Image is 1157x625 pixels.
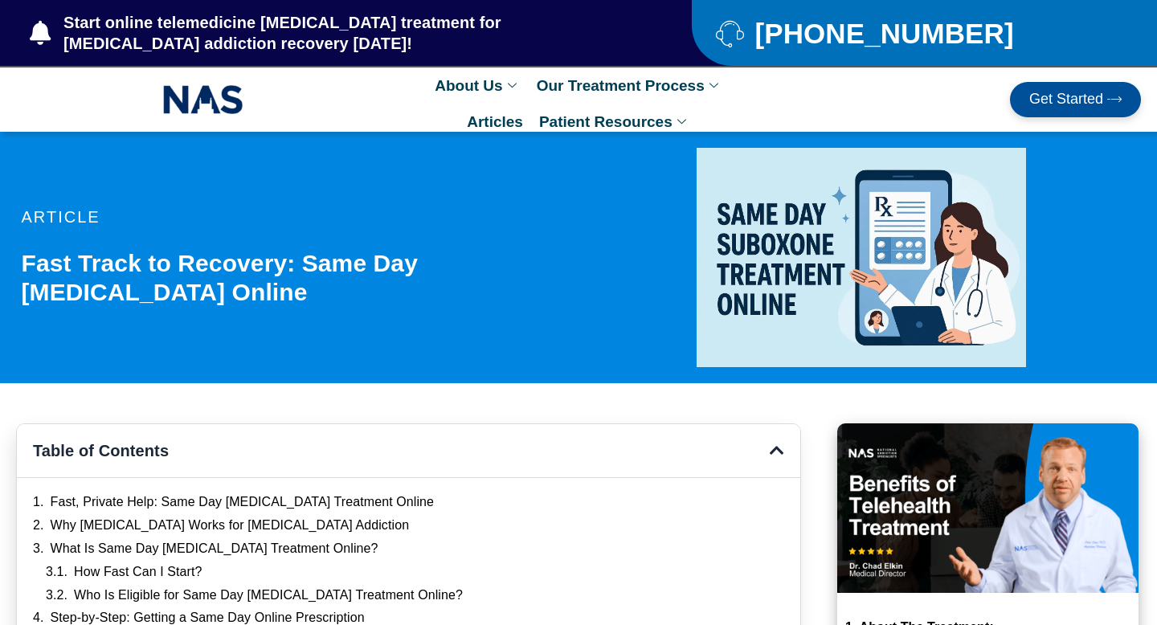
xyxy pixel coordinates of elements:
[531,104,698,140] a: Patient Resources
[74,587,463,604] a: Who Is Eligible for Same Day [MEDICAL_DATA] Treatment Online?
[837,423,1139,593] img: Benefits of Telehealth Suboxone Treatment that you should know
[33,440,770,461] h4: Table of Contents
[74,564,202,581] a: How Fast Can I Start?
[22,209,587,225] p: article
[163,81,243,118] img: NAS_email_signature-removebg-preview.png
[51,541,378,558] a: What Is Same Day [MEDICAL_DATA] Treatment Online?
[697,148,1026,367] img: same day suboxone treatment online
[51,517,410,534] a: Why [MEDICAL_DATA] Works for [MEDICAL_DATA] Addiction
[427,67,528,104] a: About Us
[770,443,784,459] div: Close table of contents
[59,12,628,54] span: Start online telemedicine [MEDICAL_DATA] treatment for [MEDICAL_DATA] addiction recovery [DATE]!
[459,104,531,140] a: Articles
[750,23,1013,43] span: [PHONE_NUMBER]
[30,12,628,54] a: Start online telemedicine [MEDICAL_DATA] treatment for [MEDICAL_DATA] addiction recovery [DATE]!
[1029,92,1103,108] span: Get Started
[529,67,730,104] a: Our Treatment Process
[22,249,587,307] h1: Fast Track to Recovery: Same Day [MEDICAL_DATA] Online
[716,19,1104,47] a: [PHONE_NUMBER]
[1010,82,1141,117] a: Get Started
[51,494,435,511] a: Fast, Private Help: Same Day [MEDICAL_DATA] Treatment Online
